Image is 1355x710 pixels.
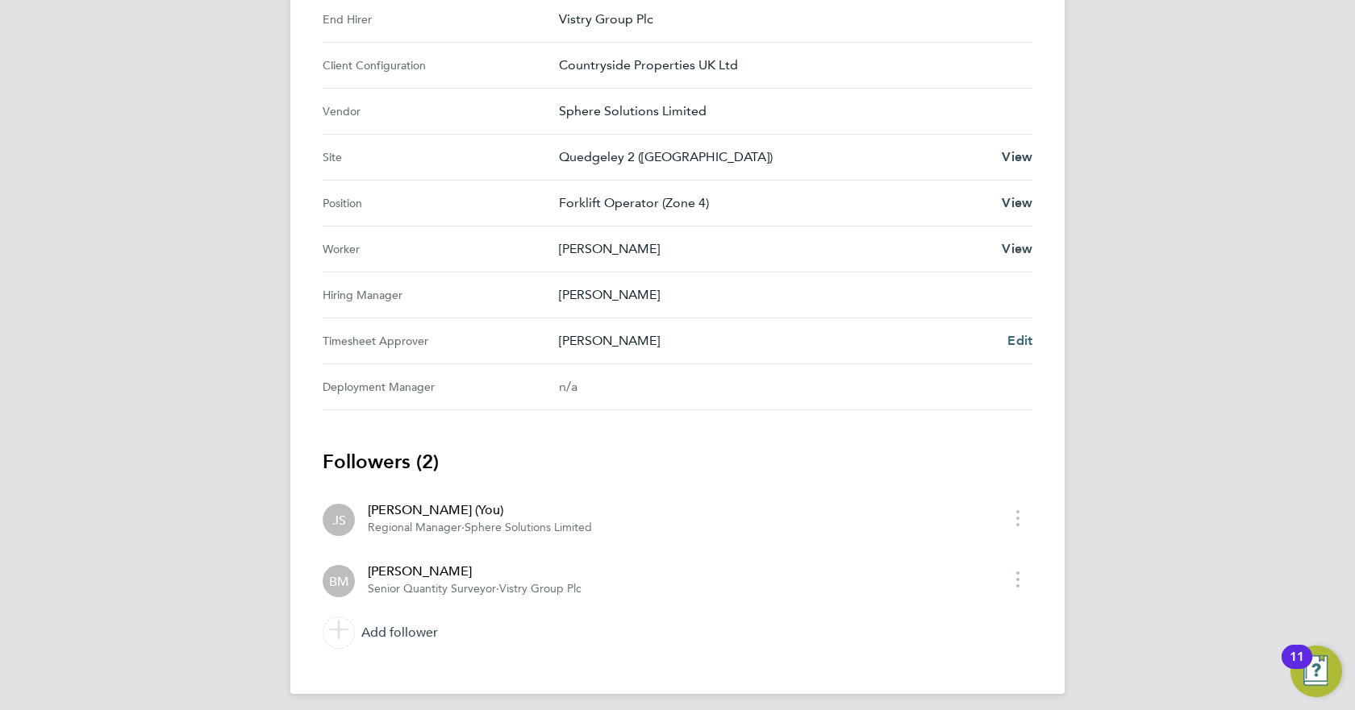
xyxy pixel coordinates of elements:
a: Edit [1007,331,1032,351]
button: timesheet menu [1003,567,1032,592]
div: n/a [559,377,1007,397]
span: Sphere Solutions Limited [465,521,592,534]
a: Add follower [323,610,1032,655]
div: 11 [1290,657,1304,678]
p: [PERSON_NAME] [559,239,989,259]
span: Regional Manager [368,521,461,534]
div: Vendor [323,102,559,121]
span: · [496,582,499,596]
p: [PERSON_NAME] [559,285,1019,305]
div: Timesheet Approver [323,331,559,351]
a: View [1002,147,1032,167]
a: View [1002,193,1032,213]
span: JS [332,511,346,529]
p: Forklift Operator (Zone 4) [559,193,989,213]
div: Position [323,193,559,213]
span: View [1002,241,1032,256]
div: [PERSON_NAME] (You) [368,500,592,520]
div: Worker [323,239,559,259]
div: Hiring Manager [323,285,559,305]
span: Senior Quantity Surveyor [368,582,496,596]
p: Vistry Group Plc [559,10,1019,29]
div: [PERSON_NAME] [368,562,582,581]
span: BM [329,572,349,590]
div: Client Configuration [323,56,559,75]
h3: Followers (2) [323,449,1032,475]
button: timesheet menu [1003,505,1032,530]
div: Site [323,147,559,167]
div: Jack Spencer (You) [323,504,355,536]
a: View [1002,239,1032,259]
span: Vistry Group Plc [499,582,582,596]
span: · [461,521,465,534]
p: [PERSON_NAME] [559,331,994,351]
p: Countryside Properties UK Ltd [559,56,1019,75]
div: Bradley Martin [323,565,355,597]
button: Open Resource Center, 11 new notifications [1290,646,1342,697]
p: Sphere Solutions Limited [559,102,1019,121]
span: View [1002,149,1032,164]
span: Edit [1007,333,1032,348]
div: Deployment Manager [323,377,559,397]
p: Quedgeley 2 ([GEOGRAPHIC_DATA]) [559,147,989,167]
span: View [1002,195,1032,210]
div: End Hirer [323,10,559,29]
